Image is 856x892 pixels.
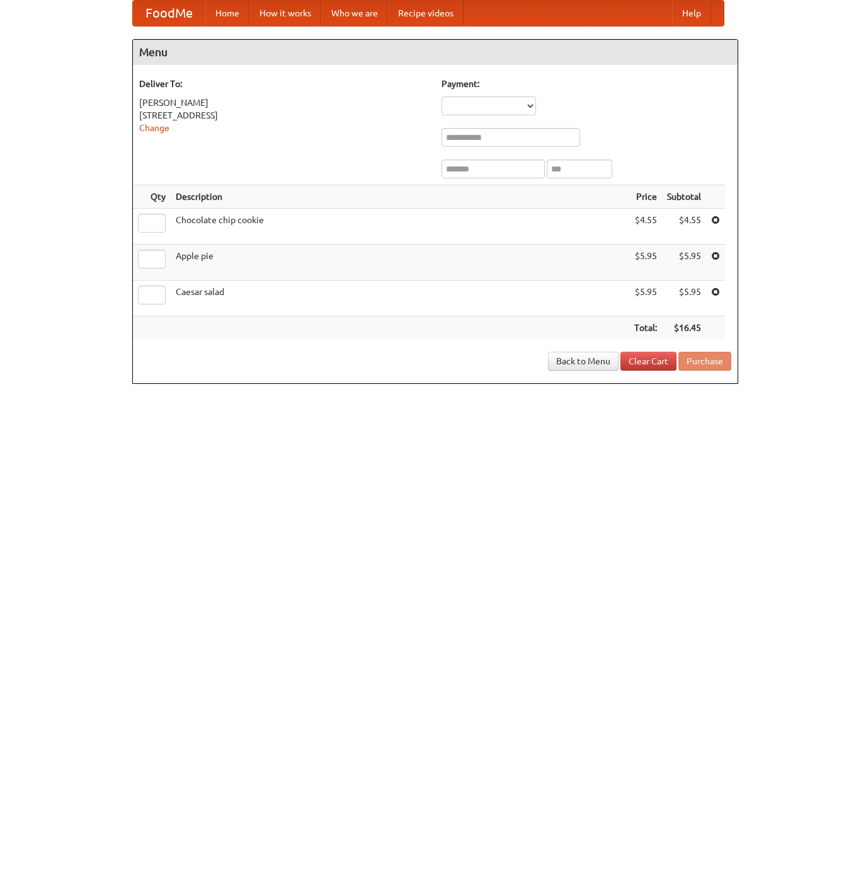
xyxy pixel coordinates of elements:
[249,1,321,26] a: How it works
[133,40,738,65] h4: Menu
[662,281,706,316] td: $5.95
[205,1,249,26] a: Home
[629,245,662,281] td: $5.95
[620,352,676,371] a: Clear Cart
[139,123,169,133] a: Change
[672,1,711,26] a: Help
[442,78,731,90] h5: Payment:
[171,281,629,316] td: Caesar salad
[548,352,619,371] a: Back to Menu
[139,78,429,90] h5: Deliver To:
[139,96,429,109] div: [PERSON_NAME]
[133,185,171,209] th: Qty
[662,209,706,245] td: $4.55
[629,281,662,316] td: $5.95
[171,185,629,209] th: Description
[321,1,388,26] a: Who we are
[171,245,629,281] td: Apple pie
[171,209,629,245] td: Chocolate chip cookie
[629,316,662,340] th: Total:
[133,1,205,26] a: FoodMe
[139,109,429,122] div: [STREET_ADDRESS]
[388,1,464,26] a: Recipe videos
[662,316,706,340] th: $16.45
[678,352,731,371] button: Purchase
[629,185,662,209] th: Price
[629,209,662,245] td: $4.55
[662,185,706,209] th: Subtotal
[662,245,706,281] td: $5.95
